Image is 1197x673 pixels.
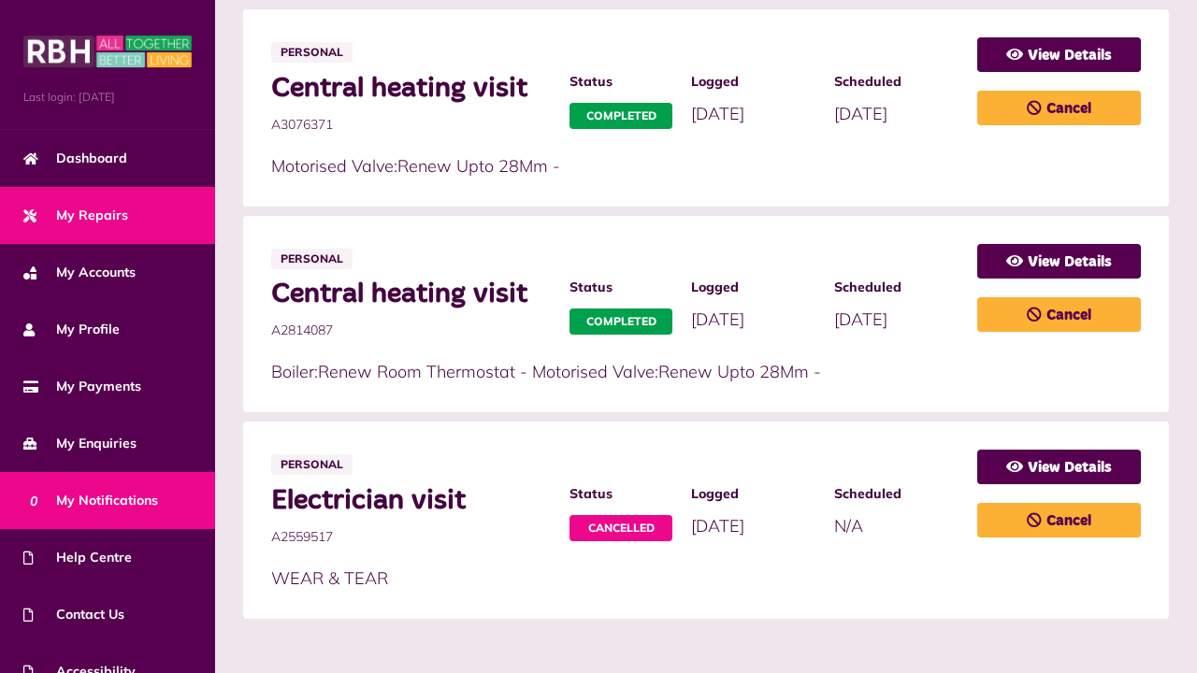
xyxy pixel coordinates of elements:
[23,491,158,510] span: My Notifications
[977,37,1141,72] a: View Details
[271,278,551,311] span: Central heating visit
[271,153,959,179] p: Motorised Valve:Renew Upto 28Mm -
[271,484,551,518] span: Electrician visit
[271,527,551,547] span: A2559517
[977,503,1141,537] a: Cancel
[691,484,815,504] span: Logged
[271,321,551,340] span: A2814087
[834,72,959,92] span: Scheduled
[691,515,744,537] span: [DATE]
[570,308,672,335] span: Completed
[23,263,136,282] span: My Accounts
[271,42,353,63] span: Personal
[23,89,192,106] span: Last login: [DATE]
[23,206,128,225] span: My Repairs
[834,484,959,504] span: Scheduled
[570,103,672,129] span: Completed
[691,308,744,330] span: [DATE]
[834,308,887,330] span: [DATE]
[271,359,959,384] p: Boiler:Renew Room Thermostat - Motorised Valve:Renew Upto 28Mm -
[834,278,959,297] span: Scheduled
[23,320,120,339] span: My Profile
[977,297,1141,332] a: Cancel
[271,115,551,135] span: A3076371
[271,454,353,475] span: Personal
[977,91,1141,125] a: Cancel
[691,278,815,297] span: Logged
[271,249,353,269] span: Personal
[271,72,551,106] span: Central heating visit
[570,278,672,297] span: Status
[570,515,672,541] span: Cancelled
[23,605,124,624] span: Contact Us
[23,149,127,168] span: Dashboard
[834,515,863,537] span: N/A
[23,548,132,567] span: Help Centre
[23,377,141,396] span: My Payments
[23,434,137,453] span: My Enquiries
[23,33,192,70] img: MyRBH
[977,244,1141,279] a: View Details
[570,484,672,504] span: Status
[570,72,672,92] span: Status
[23,490,44,510] span: 0
[977,450,1141,484] a: View Details
[834,103,887,124] span: [DATE]
[271,566,959,591] p: WEAR & TEAR
[691,72,815,92] span: Logged
[691,103,744,124] span: [DATE]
